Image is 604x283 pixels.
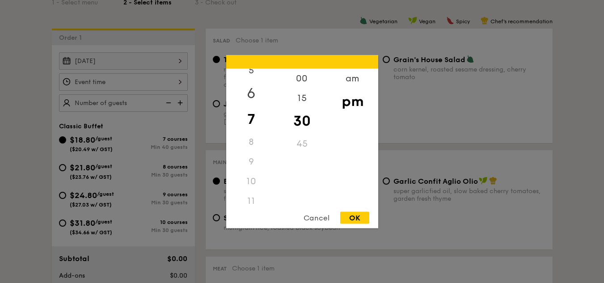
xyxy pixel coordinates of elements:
[226,152,277,171] div: 9
[327,88,378,114] div: pm
[327,68,378,88] div: am
[340,211,369,224] div: OK
[226,171,277,191] div: 10
[277,68,327,88] div: 00
[277,134,327,153] div: 45
[226,132,277,152] div: 8
[277,88,327,108] div: 15
[226,60,277,80] div: 5
[295,211,338,224] div: Cancel
[277,108,327,134] div: 30
[226,191,277,211] div: 11
[226,80,277,106] div: 6
[226,106,277,132] div: 7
